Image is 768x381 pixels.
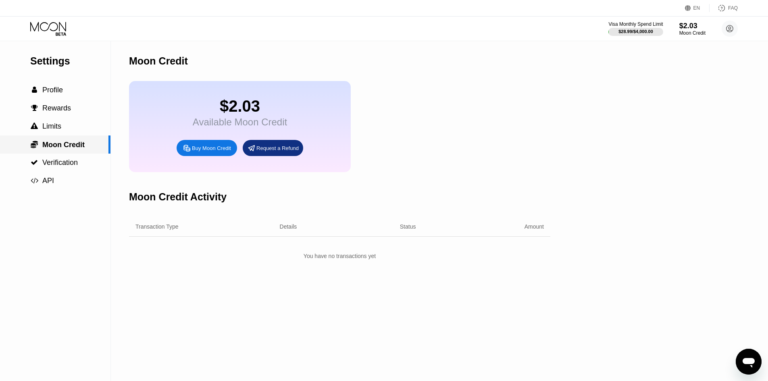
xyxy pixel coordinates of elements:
div: FAQ [710,4,738,12]
div:  [30,140,38,148]
div:  [30,123,38,130]
div: Moon Credit [129,55,188,67]
div: Visa Monthly Spend Limit$28.99/$4,000.00 [608,21,663,36]
div: Visa Monthly Spend Limit [608,21,663,27]
span: Moon Credit [42,141,85,149]
div: $2.03 [193,97,287,115]
div: Moon Credit Activity [129,191,227,203]
div: EN [685,4,710,12]
span: API [42,177,54,185]
span:  [31,123,38,130]
div: Amount [524,223,544,230]
div: $2.03 [679,22,706,30]
span:  [31,159,38,166]
div: Request a Refund [243,140,303,156]
span:  [31,140,38,148]
div: Transaction Type [135,223,179,230]
span: Limits [42,122,61,130]
div: $2.03Moon Credit [679,22,706,36]
div:  [30,86,38,94]
div: Moon Credit [679,30,706,36]
span:  [31,104,38,112]
div: EN [693,5,700,11]
div: Request a Refund [256,145,299,152]
div:  [30,177,38,184]
span: Rewards [42,104,71,112]
span:  [31,177,38,184]
div: Buy Moon Credit [177,140,237,156]
div: FAQ [728,5,738,11]
div: Details [280,223,297,230]
span: Verification [42,158,78,167]
div: Settings [30,55,110,67]
div: Buy Moon Credit [192,145,231,152]
div:  [30,159,38,166]
span:  [32,86,37,94]
span: Profile [42,86,63,94]
div: Available Moon Credit [193,117,287,128]
div: You have no transactions yet [129,249,550,263]
div:  [30,104,38,112]
iframe: Button to launch messaging window [736,349,762,375]
div: $28.99 / $4,000.00 [618,29,653,34]
div: Status [400,223,416,230]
